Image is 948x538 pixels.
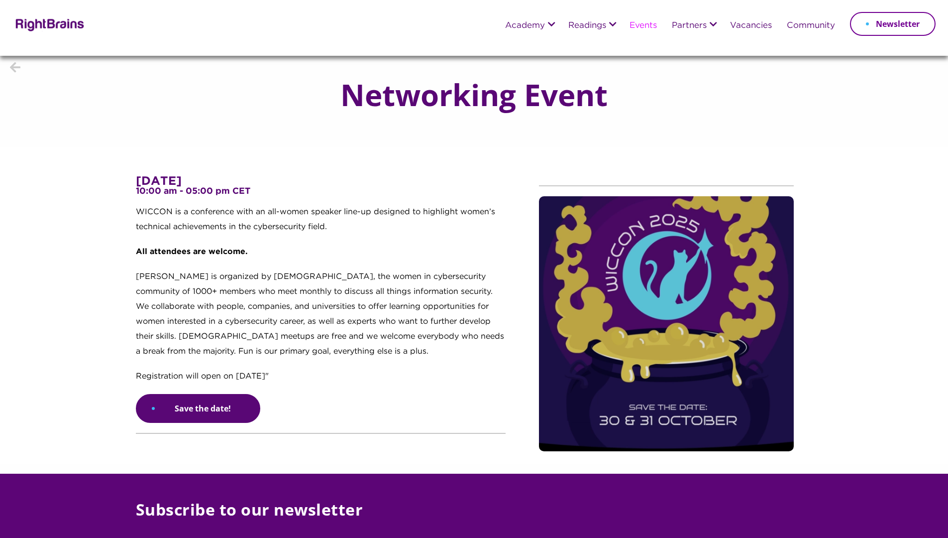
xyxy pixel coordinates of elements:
a: Readings [568,21,606,30]
p: WICCON is a conference with an all-women speaker line-up designed to highlight women’s technical ... [136,205,506,245]
strong: 10:00 am - 05:00 pm CET [136,187,250,204]
p: Registration will open on [DATE]" [136,369,506,394]
p: [PERSON_NAME] is organized by [DEMOGRAPHIC_DATA], the women in cybersecurity community of 1000+ m... [136,269,506,369]
a: Events [630,21,657,30]
a: Save the date! [136,394,260,423]
a: Vacancies [730,21,772,30]
strong: [DATE] [136,176,182,187]
a: Newsletter [850,12,936,36]
a: Community [787,21,835,30]
a: Academy [505,21,545,30]
img: Rightbrains [12,17,85,31]
strong: All attendees are welcome. [136,248,248,256]
h1: Networking Event [320,78,628,111]
a: Partners [672,21,707,30]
